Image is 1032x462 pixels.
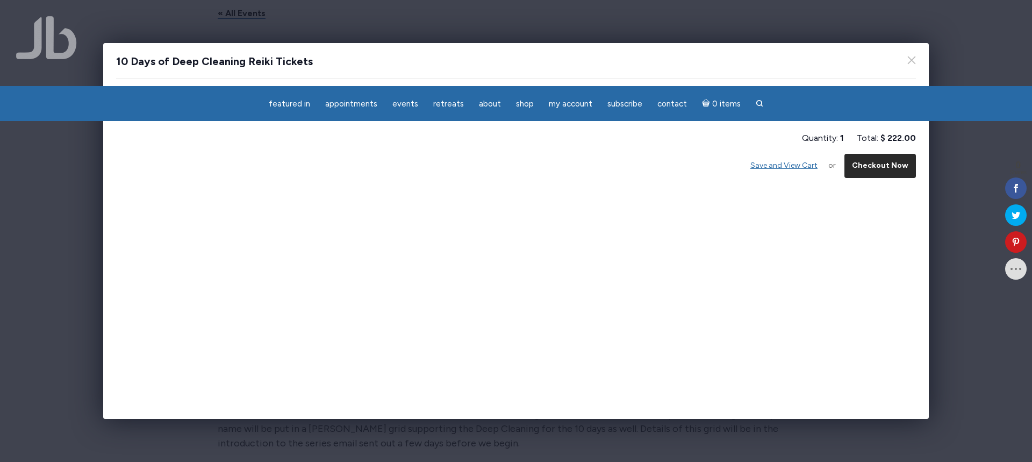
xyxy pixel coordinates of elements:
[651,94,693,115] a: Contact
[479,99,501,109] span: About
[392,99,418,109] span: Events
[1009,160,1027,170] span: 0
[542,94,599,115] a: My Account
[549,99,592,109] span: My Account
[601,94,649,115] a: Subscribe
[427,94,470,115] a: Retreats
[657,99,687,109] span: Contact
[319,94,384,115] a: Appointments
[510,94,540,115] a: Shop
[269,99,310,109] span: featured in
[696,93,747,115] a: Cart0 items
[740,154,828,178] button: Save and View Cart
[386,94,425,115] a: Events
[516,99,534,109] span: Shop
[712,100,741,108] span: 0 items
[1009,170,1027,175] span: Shares
[802,133,838,143] span: Quantity:
[607,99,642,109] span: Subscribe
[16,16,77,59] img: Jamie Butler. The Everyday Medium
[702,99,712,109] i: Cart
[472,94,507,115] a: About
[433,99,464,109] span: Retreats
[325,99,377,109] span: Appointments
[262,94,317,115] a: featured in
